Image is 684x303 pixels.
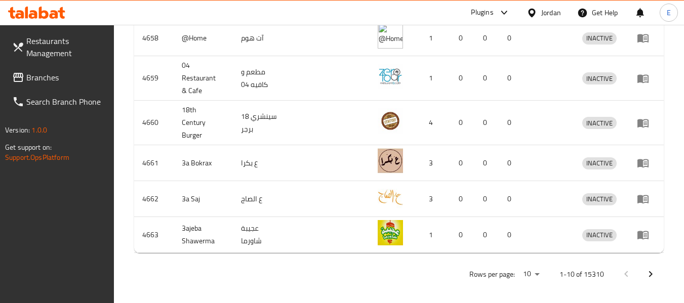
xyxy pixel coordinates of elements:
div: INACTIVE [582,157,617,169]
td: 4659 [134,56,174,101]
div: Menu [637,229,656,241]
td: عجيبة شاورما [233,217,292,253]
td: 0 [451,20,475,56]
p: Rows per page: [469,268,515,281]
img: 18th Century Burger [378,108,403,134]
td: 3 [415,145,451,181]
td: ع بكرا [233,145,292,181]
img: 3ajeba Shawerma [378,220,403,245]
td: 4662 [134,181,174,217]
td: 0 [499,217,524,253]
td: 0 [451,181,475,217]
td: 3ajeba Shawerma [174,217,233,253]
img: 3a Bokrax [378,148,403,174]
td: 0 [499,56,524,101]
span: INACTIVE [582,157,617,169]
img: @Home [378,23,403,49]
td: 0 [451,101,475,145]
td: 0 [475,145,499,181]
td: 0 [499,101,524,145]
span: Version: [5,123,30,137]
td: 0 [499,20,524,56]
span: INACTIVE [582,117,617,129]
div: Menu [637,193,656,205]
div: Menu [637,32,656,44]
p: 1-10 of 15310 [559,268,604,281]
td: 1 [415,217,451,253]
div: Menu [637,72,656,84]
td: 0 [475,217,499,253]
td: 4660 [134,101,174,145]
td: مطعم و كافيه 04 [233,56,292,101]
td: 0 [475,56,499,101]
img: 04 Restaurant & Cafe [378,64,403,89]
img: 3a Saj [378,184,403,209]
a: Search Branch Phone [4,90,114,114]
td: 04 Restaurant & Cafe [174,56,233,101]
td: 4 [415,101,451,145]
td: 3a Bokrax [174,145,233,181]
span: Restaurants Management [26,35,106,59]
td: آت هوم [233,20,292,56]
td: 18 سينشري برجر [233,101,292,145]
td: 4661 [134,145,174,181]
td: 0 [475,181,499,217]
td: 0 [451,217,475,253]
a: Restaurants Management [4,29,114,65]
td: 0 [499,181,524,217]
span: INACTIVE [582,193,617,205]
td: 0 [475,20,499,56]
td: @Home [174,20,233,56]
div: Menu [637,117,656,129]
div: Plugins [471,7,493,19]
td: 1 [415,20,451,56]
td: 3a Saj [174,181,233,217]
td: ع الصاج [233,181,292,217]
td: 4658 [134,20,174,56]
div: INACTIVE [582,72,617,84]
td: 0 [499,145,524,181]
div: Jordan [541,7,561,18]
td: 0 [451,145,475,181]
td: 3 [415,181,451,217]
div: INACTIVE [582,32,617,45]
span: E [667,7,671,18]
td: 1 [415,56,451,101]
a: Support.OpsPlatform [5,151,69,164]
div: Rows per page: [519,267,543,282]
span: 1.0.0 [31,123,47,137]
div: Menu [637,157,656,169]
span: Search Branch Phone [26,96,106,108]
td: 4663 [134,217,174,253]
td: 0 [475,101,499,145]
a: Branches [4,65,114,90]
span: Get support on: [5,141,52,154]
span: INACTIVE [582,73,617,84]
button: Next page [638,262,663,286]
span: INACTIVE [582,32,617,44]
td: 0 [451,56,475,101]
span: INACTIVE [582,229,617,241]
td: 18th Century Burger [174,101,233,145]
span: Branches [26,71,106,83]
div: INACTIVE [582,193,617,205]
